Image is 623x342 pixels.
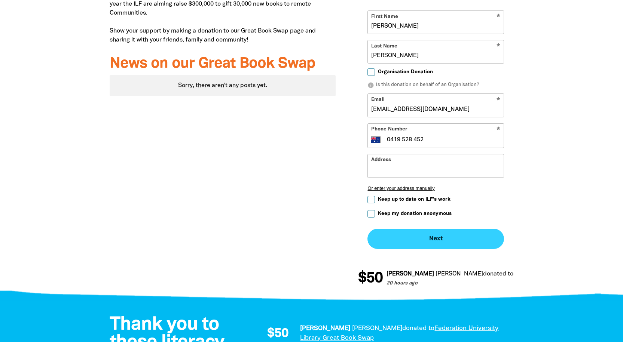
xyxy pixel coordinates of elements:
[375,271,422,277] em: [PERSON_NAME]
[497,127,500,134] i: Required
[367,68,375,76] input: Organisation Donation
[346,271,371,286] span: $50
[378,196,451,203] span: Keep up to date on ILF's work
[367,210,375,218] input: Keep my donation anonymous
[424,271,471,277] em: [PERSON_NAME]
[367,185,504,191] button: Or enter your address manually
[110,75,336,96] div: Paginated content
[378,210,452,217] span: Keep my donation anonymous
[267,327,288,340] span: $50
[471,271,501,277] span: donated to
[402,326,434,331] span: donated to
[352,326,402,331] em: [PERSON_NAME]
[367,196,375,203] input: Keep up to date on ILF's work
[367,229,504,249] button: Next
[378,68,433,76] span: Organisation Donation
[300,326,350,331] em: [PERSON_NAME]
[110,56,336,72] h3: News on our Great Book Swap
[358,266,513,290] div: Donation stream
[110,75,336,96] div: Sorry, there aren't any posts yet.
[367,81,504,89] p: Is this donation on behalf of an Organisation?
[367,82,374,89] i: info
[300,326,498,341] a: Federation University Library Great Book Swap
